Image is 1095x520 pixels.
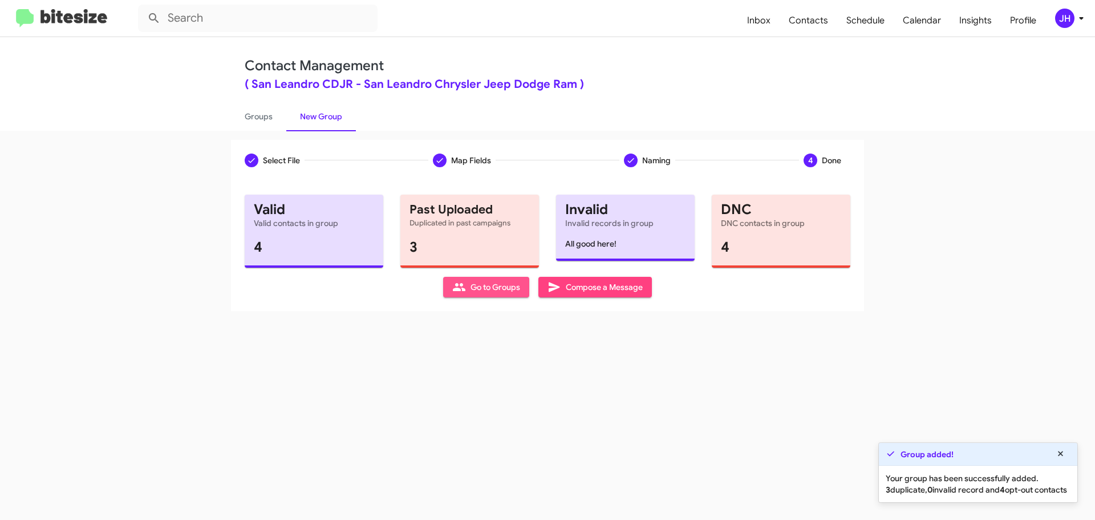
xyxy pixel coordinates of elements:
span: Go to Groups [452,277,520,297]
b: 0 [927,485,932,495]
div: JH [1055,9,1074,28]
a: Insights [950,4,1001,37]
h1: 3 [409,238,530,256]
input: Search [138,5,378,32]
a: Contact Management [245,57,384,74]
button: JH [1045,9,1082,28]
a: Calendar [894,4,950,37]
button: Compose a Message [538,277,652,297]
mat-card-title: Past Uploaded [409,204,530,215]
span: Compose a Message [547,277,643,297]
mat-card-subtitle: Invalid records in group [565,217,686,229]
mat-card-subtitle: DNC contacts in group [721,217,841,229]
mat-card-subtitle: Duplicated in past campaigns [409,217,530,229]
b: 3 [886,485,890,495]
mat-card-title: Invalid [565,204,686,215]
span: All good here! [565,239,617,249]
a: Schedule [837,4,894,37]
mat-card-subtitle: Valid contacts in group [254,217,374,229]
div: ( San Leandro CDJR - San Leandro Chrysler Jeep Dodge Ram ) [245,79,850,90]
mat-card-title: DNC [721,204,841,215]
a: Profile [1001,4,1045,37]
a: Contacts [780,4,837,37]
a: New Group [286,102,356,131]
strong: Group added! [901,449,954,460]
h1: 4 [721,238,841,256]
h1: 4 [254,238,374,256]
a: Inbox [738,4,780,37]
mat-card-title: Valid [254,204,374,215]
div: Your group has been successfully added. duplicate, invalid record and opt-out contacts [879,466,1077,502]
a: Groups [231,102,286,131]
button: Go to Groups [443,277,529,297]
b: 4 [1000,485,1005,495]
